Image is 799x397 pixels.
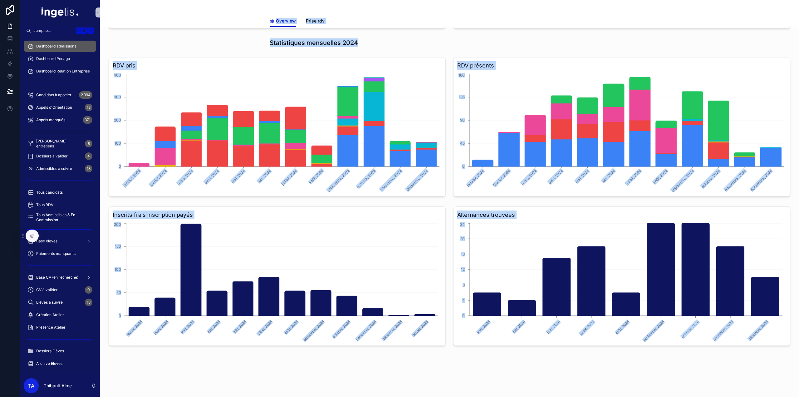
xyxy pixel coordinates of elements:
tspan: 0 [462,164,465,169]
tspan: 100 [115,267,121,272]
div: 8 [85,140,92,147]
text: mai, 2024 [511,319,526,334]
span: Candidats à appeler [36,92,71,97]
tspan: avril, 2024 [203,168,220,185]
tspan: 12 [461,267,465,272]
div: 371 [83,116,92,124]
text: juillet, 2024 [578,319,596,336]
tspan: mai, 2024 [574,168,590,184]
span: Appels manqués [36,117,65,122]
div: chart [457,72,786,192]
tspan: décembre, 2024 [405,168,429,192]
span: Dashboard Relation Entreprise [36,69,90,74]
tspan: mars, 2024 [520,168,538,186]
h3: Inscrits frais inscription payés [113,211,442,219]
div: chart [457,222,786,342]
tspan: 24 [460,222,465,227]
tspan: mai, 2024 [230,168,246,184]
span: CV à valider [36,287,58,292]
a: Dossiers Elèves [24,345,96,357]
a: Overview [270,15,296,27]
a: Base CV (en recherche) [24,272,96,283]
span: TA [28,382,34,390]
a: Dashboard Pedago [24,53,96,64]
tspan: 0 [119,313,121,318]
a: Base élèves [24,236,96,247]
h3: RDV présents [457,61,786,70]
a: Paiements manquants [24,248,96,259]
tspan: octobre, 2024 [356,168,377,189]
h3: Alternances trouvées [457,211,786,219]
div: 18 [85,299,92,306]
div: 13 [85,165,92,172]
text: août, 2024 [283,319,299,335]
tspan: février, 2024 [492,168,512,187]
a: Candidats à appeler2 994 [24,89,96,101]
span: Base CV (en recherche) [36,275,78,280]
text: octobre, 2024 [331,319,351,339]
tspan: août, 2024 [652,168,669,185]
text: avril, 2024 [180,319,195,335]
tspan: 400 [114,73,121,77]
a: Tous candidats [24,187,96,198]
span: Dashboard Pedago [36,56,70,61]
tspan: 0 [119,164,121,169]
a: Dashboard admissions [24,41,96,52]
tspan: 100 [115,141,121,146]
tspan: juillet, 2024 [625,168,643,186]
text: septembre, 2024 [302,319,325,342]
span: Dossiers Elèves [36,349,64,354]
tspan: 90 [460,118,465,122]
span: Création Atelier [36,312,64,317]
span: Dossiers à valider [36,154,68,159]
span: Elèves à suivre [36,300,63,305]
tspan: 135 [459,95,465,99]
text: décembre, 2024 [381,319,403,341]
div: 2 994 [79,91,92,99]
a: Présence Atelier [24,322,96,333]
div: 4 [85,152,92,160]
div: 13 [85,104,92,111]
tspan: 150 [115,244,121,249]
tspan: mars, 2024 [176,168,194,186]
a: Appels d'Orientation13 [24,102,96,113]
a: Elèves à suivre18 [24,297,96,308]
a: [PERSON_NAME] entretiens8 [24,138,96,149]
a: CV à valider0 [24,284,96,295]
span: Base élèves [36,239,57,244]
tspan: 4 [462,298,465,303]
tspan: 0 [462,313,465,318]
span: Appels d'Orientation [36,105,72,110]
a: Tous RDV [24,199,96,211]
span: Archive Elèves [36,361,62,366]
tspan: 50 [116,290,121,295]
span: [PERSON_NAME] entretiens [36,139,82,149]
text: juin, 2024 [232,319,247,335]
text: juin, 2024 [546,319,561,335]
tspan: juillet, 2024 [280,168,298,186]
text: novembre, 2024 [712,319,734,341]
tspan: janvier, 2024 [122,168,142,188]
tspan: septembre, 2024 [670,168,695,193]
text: novembre, 2024 [355,319,377,341]
a: Archive Elèves [24,358,96,369]
h3: RDV pris [113,61,442,70]
span: Paiements manquants [36,251,76,256]
tspan: avril, 2024 [547,168,564,185]
a: Dashboard Relation Entreprise [24,66,96,77]
tspan: 45 [460,141,465,146]
tspan: 20 [460,236,465,241]
span: Dashboard admissions [36,44,76,49]
tspan: septembre, 2024 [326,168,350,193]
span: Présence Atelier [36,325,66,330]
span: K [88,28,93,33]
a: Prise rdv [306,15,325,28]
a: Admissibles à suivre13 [24,163,96,174]
tspan: novembre, 2024 [723,168,747,192]
tspan: janvier, 2024 [465,168,485,188]
p: Thibault Aime [44,383,72,389]
tspan: 16 [461,252,465,256]
tspan: juin, 2024 [600,168,616,184]
text: juillet, 2024 [256,319,273,336]
button: Jump to...CtrlK [24,25,96,36]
